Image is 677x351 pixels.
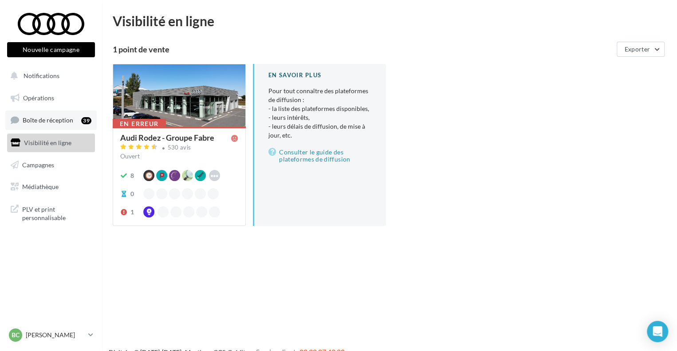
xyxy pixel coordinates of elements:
[268,104,372,113] li: - la liste des plateformes disponibles,
[7,327,95,343] a: BC [PERSON_NAME]
[130,171,134,180] div: 8
[113,14,666,28] div: Visibilité en ligne
[168,145,191,150] div: 530 avis
[22,203,91,222] span: PLV et print personnalisable
[268,87,372,140] p: Pour tout connaître des plateformes de diffusion :
[81,117,91,124] div: 39
[113,119,166,129] div: En erreur
[5,177,97,196] a: Médiathèque
[647,321,668,342] div: Open Intercom Messenger
[624,45,650,53] span: Exporter
[24,139,71,146] span: Visibilité en ligne
[268,71,372,79] div: En savoir plus
[23,94,54,102] span: Opérations
[268,147,372,165] a: Consulter le guide des plateformes de diffusion
[23,116,73,124] span: Boîte de réception
[130,189,134,198] div: 0
[130,208,134,217] div: 1
[268,122,372,140] li: - leurs délais de diffusion, de mise à jour, etc.
[120,152,140,160] span: Ouvert
[24,72,59,79] span: Notifications
[5,89,97,107] a: Opérations
[617,42,665,57] button: Exporter
[5,134,97,152] a: Visibilité en ligne
[26,331,85,339] p: [PERSON_NAME]
[22,161,54,168] span: Campagnes
[7,42,95,57] button: Nouvelle campagne
[5,156,97,174] a: Campagnes
[5,200,97,226] a: PLV et print personnalisable
[5,110,97,130] a: Boîte de réception39
[120,143,238,154] a: 530 avis
[113,45,613,53] div: 1 point de vente
[12,331,20,339] span: BC
[5,67,93,85] button: Notifications
[120,134,214,142] div: Audi Rodez - Groupe Fabre
[268,113,372,122] li: - leurs intérêts,
[22,183,59,190] span: Médiathèque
